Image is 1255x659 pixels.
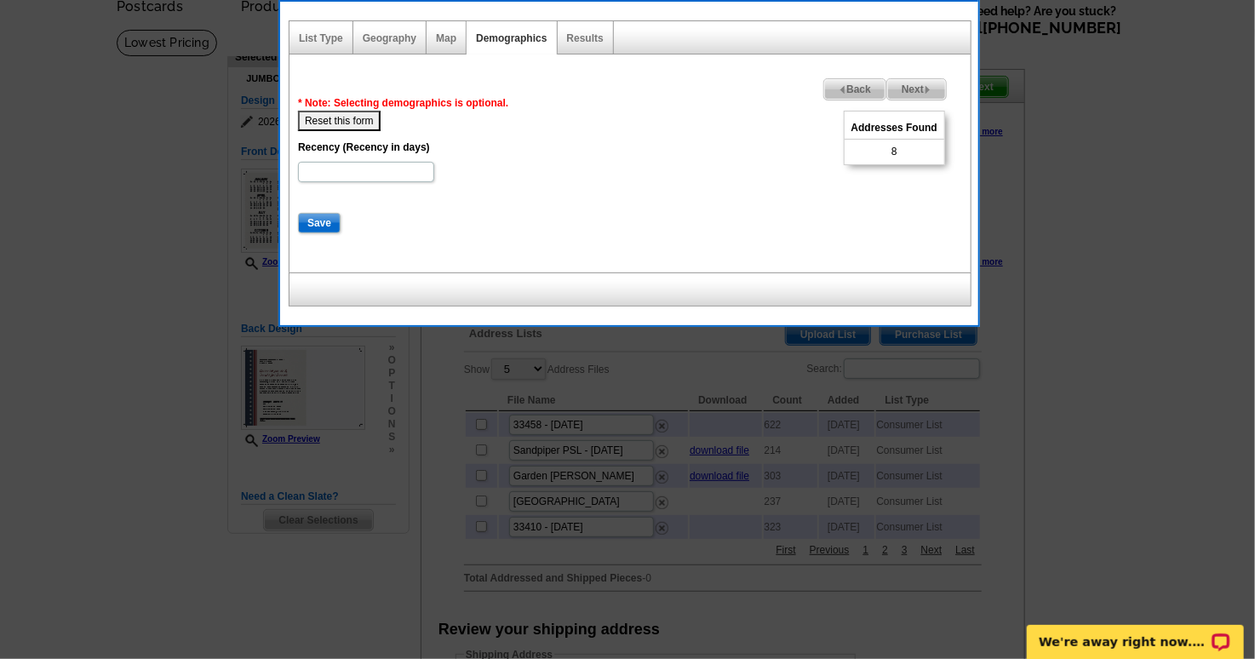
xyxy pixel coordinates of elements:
[891,144,897,159] span: 8
[298,213,341,233] input: Save
[436,32,456,44] a: Map
[363,32,416,44] a: Geography
[886,78,947,100] a: Next
[823,78,886,100] a: Back
[845,117,944,140] span: Addresses Found
[924,86,931,94] img: button-next-arrow-gray.png
[567,32,604,44] a: Results
[887,79,946,100] span: Next
[1016,605,1255,659] iframe: LiveChat chat widget
[839,86,846,94] img: button-prev-arrow-gray.png
[298,111,381,131] button: Reset this form
[476,32,547,44] a: Demographics
[298,140,430,155] label: Recency (Recency in days)
[298,97,508,109] span: * Note: Selecting demographics is optional.
[299,32,343,44] a: List Type
[824,79,885,100] span: Back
